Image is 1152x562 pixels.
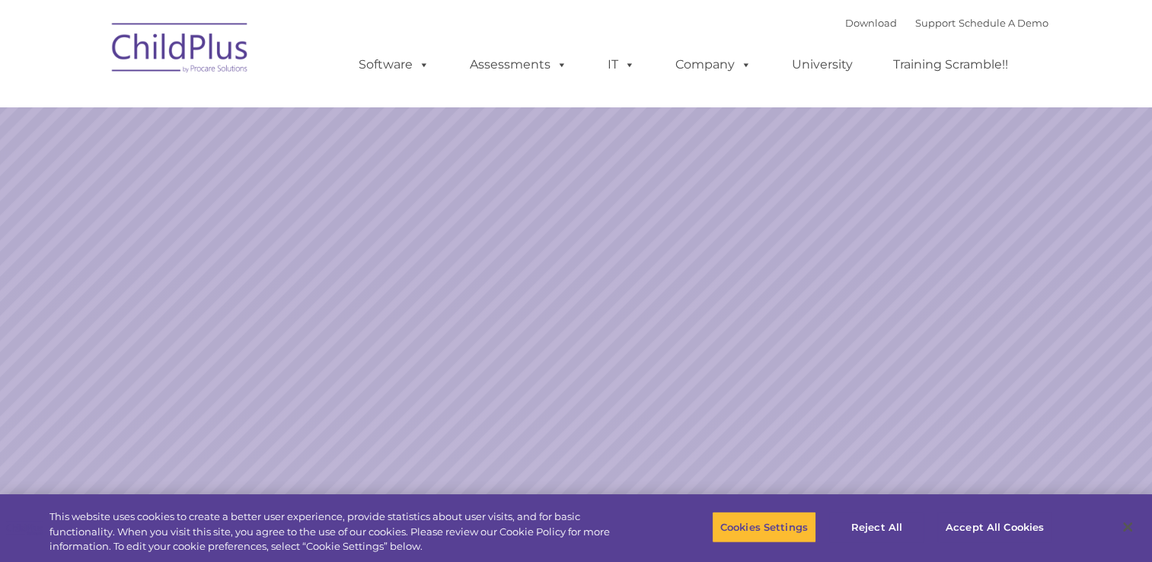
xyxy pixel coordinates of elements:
[845,17,897,29] a: Download
[937,511,1052,543] button: Accept All Cookies
[845,17,1048,29] font: |
[959,17,1048,29] a: Schedule A Demo
[878,49,1023,80] a: Training Scramble!!
[777,49,868,80] a: University
[104,12,257,88] img: ChildPlus by Procare Solutions
[343,49,445,80] a: Software
[1111,510,1144,544] button: Close
[592,49,650,80] a: IT
[455,49,582,80] a: Assessments
[829,511,924,543] button: Reject All
[49,509,633,554] div: This website uses cookies to create a better user experience, provide statistics about user visit...
[712,511,816,543] button: Cookies Settings
[915,17,956,29] a: Support
[660,49,767,80] a: Company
